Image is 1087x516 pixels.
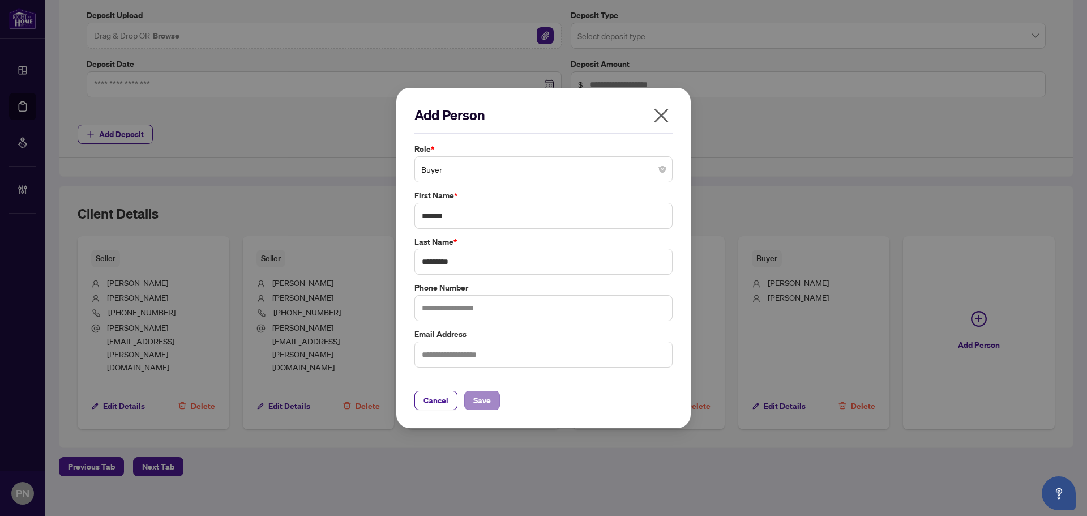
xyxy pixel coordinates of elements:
[414,391,457,410] button: Cancel
[414,328,673,340] label: Email Address
[414,282,673,294] label: Phone Number
[414,236,673,248] label: Last Name
[1042,476,1076,510] button: Open asap
[423,391,448,410] span: Cancel
[414,106,673,124] h2: Add Person
[473,391,491,410] span: Save
[659,166,666,173] span: close-circle
[421,159,666,180] span: Buyer
[414,143,673,155] label: Role
[414,189,673,202] label: First Name
[652,106,670,125] span: close
[464,391,500,410] button: Save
